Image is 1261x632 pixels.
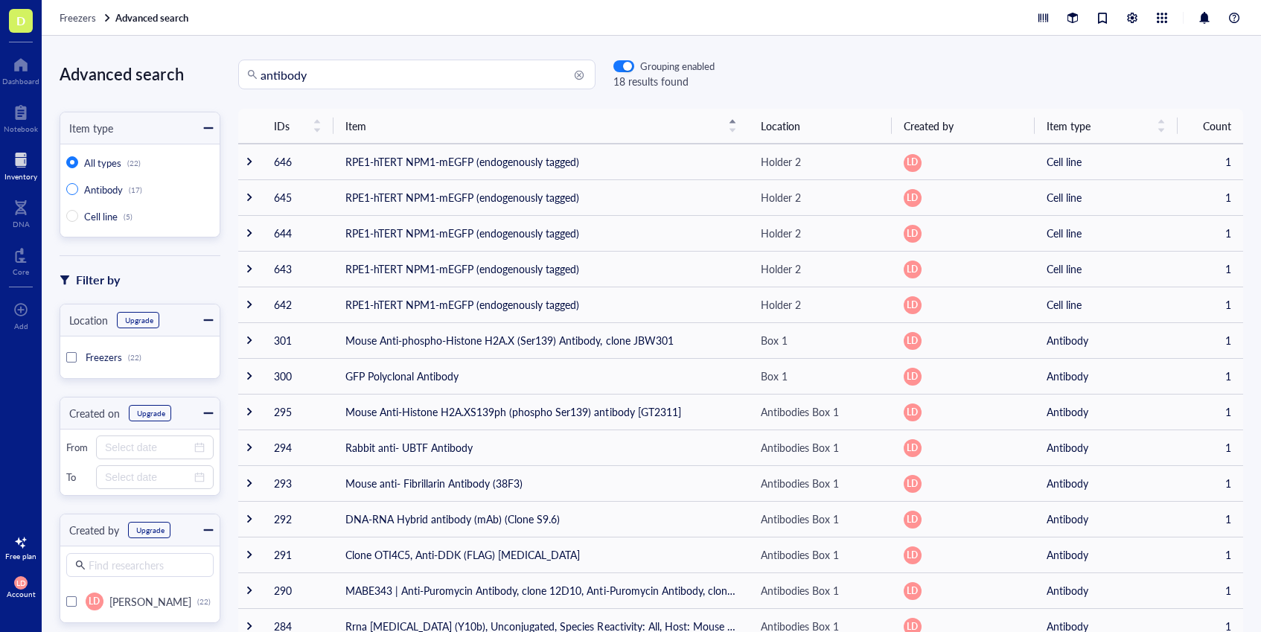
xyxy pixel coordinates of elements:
[761,403,839,420] div: Antibodies Box 1
[1178,179,1243,215] td: 1
[84,156,121,170] span: All types
[761,368,788,384] div: Box 1
[1035,322,1178,358] td: Antibody
[60,11,112,25] a: Freezers
[137,409,165,418] div: Upgrade
[262,251,333,287] td: 643
[907,191,918,205] span: LD
[1178,501,1243,537] td: 1
[124,212,133,221] div: (5)
[1178,215,1243,251] td: 1
[907,263,918,276] span: LD
[907,334,918,348] span: LD
[333,251,749,287] td: RPE1-hTERT NPM1-mEGFP (endogenously tagged)
[1178,358,1243,394] td: 1
[1178,251,1243,287] td: 1
[333,215,749,251] td: RPE1-hTERT NPM1-mEGFP (endogenously tagged)
[333,430,749,465] td: Rabbit anti- UBTF Antibody
[13,267,29,276] div: Core
[89,595,100,608] span: LD
[907,156,918,169] span: LD
[2,77,39,86] div: Dashboard
[7,590,36,599] div: Account
[1178,465,1243,501] td: 1
[1178,109,1243,144] th: Count
[1047,118,1148,134] span: Item type
[1035,215,1178,251] td: Cell line
[761,153,801,170] div: Holder 2
[13,196,30,229] a: DNA
[333,394,749,430] td: Mouse Anti-Histone H2A.XS139ph (phospho Ser139) antibody [GT2311]
[16,11,25,30] span: D
[125,316,153,325] div: Upgrade
[4,148,37,181] a: Inventory
[262,501,333,537] td: 292
[907,370,918,383] span: LD
[105,439,191,456] input: Select date
[761,475,839,491] div: Antibodies Box 1
[262,287,333,322] td: 642
[66,470,90,484] div: To
[84,182,123,197] span: Antibody
[262,394,333,430] td: 295
[86,350,122,364] span: Freezers
[60,60,220,88] div: Advanced search
[892,109,1035,144] th: Created by
[262,358,333,394] td: 300
[1035,358,1178,394] td: Antibody
[2,53,39,86] a: Dashboard
[761,261,801,277] div: Holder 2
[262,465,333,501] td: 293
[1178,430,1243,465] td: 1
[1035,144,1178,179] td: Cell line
[761,546,839,563] div: Antibodies Box 1
[13,220,30,229] div: DNA
[262,572,333,608] td: 290
[333,287,749,322] td: RPE1-hTERT NPM1-mEGFP (endogenously tagged)
[613,73,715,89] div: 18 results found
[262,144,333,179] td: 646
[136,526,165,534] div: Upgrade
[907,441,918,455] span: LD
[1035,287,1178,322] td: Cell line
[4,100,38,133] a: Notebook
[907,299,918,312] span: LD
[345,118,719,134] span: Item
[60,10,96,25] span: Freezers
[1035,572,1178,608] td: Antibody
[60,120,113,136] div: Item type
[66,441,90,454] div: From
[262,109,333,144] th: IDs
[76,270,120,290] div: Filter by
[761,189,801,205] div: Holder 2
[333,322,749,358] td: Mouse Anti-phospho-Histone H2A.X (Ser139) Antibody, clone JBW301
[60,312,108,328] div: Location
[1178,322,1243,358] td: 1
[13,243,29,276] a: Core
[761,511,839,527] div: Antibodies Box 1
[333,358,749,394] td: GFP Polyclonal Antibody
[761,582,839,599] div: Antibodies Box 1
[4,124,38,133] div: Notebook
[333,144,749,179] td: RPE1-hTERT NPM1-mEGFP (endogenously tagged)
[60,405,120,421] div: Created on
[1035,394,1178,430] td: Antibody
[333,501,749,537] td: DNA-RNA Hybrid antibody (mAb) (Clone S9.6)
[1178,287,1243,322] td: 1
[907,513,918,526] span: LD
[16,578,26,587] span: LD
[907,549,918,562] span: LD
[1035,109,1178,144] th: Item type
[907,477,918,491] span: LD
[262,215,333,251] td: 644
[761,296,801,313] div: Holder 2
[1178,394,1243,430] td: 1
[333,465,749,501] td: Mouse anti- Fibrillarin Antibody (38F3)
[1035,465,1178,501] td: Antibody
[907,584,918,598] span: LD
[1035,501,1178,537] td: Antibody
[1178,537,1243,572] td: 1
[4,172,37,181] div: Inventory
[14,322,28,331] div: Add
[907,406,918,419] span: LD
